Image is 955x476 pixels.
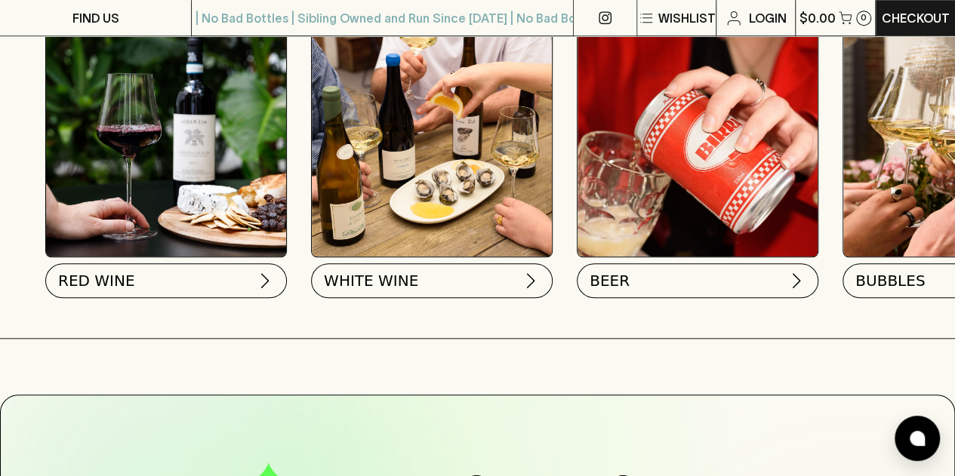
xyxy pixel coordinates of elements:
img: Red Wine Tasting [46,17,286,256]
span: BEER [590,270,630,291]
span: RED WINE [58,270,135,291]
img: chevron-right.svg [522,272,540,290]
img: optimise [312,17,552,256]
img: chevron-right.svg [256,272,274,290]
p: Login [749,9,787,27]
span: WHITE WINE [324,270,418,291]
p: Wishlist [658,9,716,27]
button: RED WINE [45,263,287,298]
img: BIRRA_GOOD-TIMES_INSTA-2 1/optimise?auth=Mjk3MjY0ODMzMw__ [578,17,818,256]
img: bubble-icon [910,431,925,446]
img: chevron-right.svg [787,272,806,290]
p: FIND US [72,9,119,27]
button: BEER [577,263,818,298]
p: Checkout [882,9,950,27]
p: 0 [861,14,867,22]
span: BUBBLES [855,270,925,291]
button: WHITE WINE [311,263,553,298]
p: $0.00 [799,9,836,27]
